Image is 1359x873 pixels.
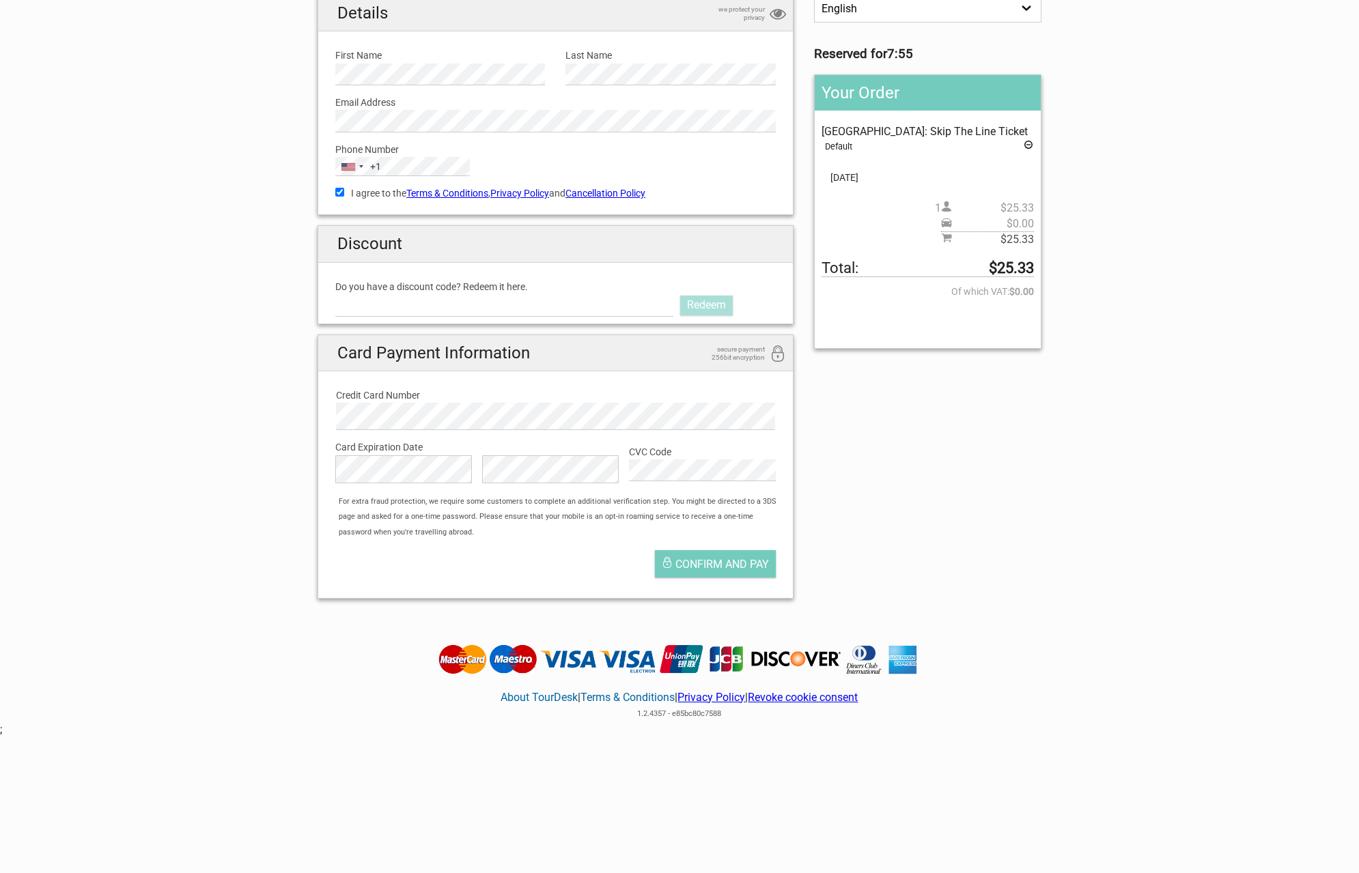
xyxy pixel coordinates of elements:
span: we protect your privacy [697,5,765,22]
a: Redeem [680,296,733,315]
label: Last Name [565,48,775,63]
button: Selected country [336,158,381,175]
div: +1 [370,159,381,174]
span: [GEOGRAPHIC_DATA]: Skip The Line Ticket [822,125,1028,138]
a: Privacy Policy [677,691,745,704]
h2: Discount [318,226,793,262]
div: Default [825,139,1034,154]
h3: Reserved for [814,46,1041,61]
i: privacy protection [770,5,786,24]
img: Tourdesk accepts [435,644,925,675]
div: For extra fraud protection, we require some customers to complete an additional verification step... [332,494,793,540]
label: Do you have a discount code? Redeem it here. [335,279,776,294]
a: Revoke cookie consent [748,691,858,704]
label: CVC Code [629,444,776,459]
a: Terms & Conditions [580,691,675,704]
label: Email Address [335,95,776,110]
strong: $25.33 [989,261,1034,276]
button: Confirm and pay [655,550,776,577]
label: Credit Card Number [336,388,775,403]
span: $25.33 [952,232,1034,247]
a: About TourDesk [501,691,578,704]
i: 256bit encryption [770,345,786,364]
span: $0.00 [952,216,1034,231]
span: 1 person(s) [935,201,1034,216]
h2: Card Payment Information [318,335,793,371]
a: Privacy Policy [490,188,549,199]
span: Pickup price [941,216,1034,231]
span: secure payment 256bit encryption [697,345,765,362]
label: Phone Number [335,142,776,157]
strong: 7:55 [887,46,913,61]
label: First Name [335,48,545,63]
a: Cancellation Policy [565,188,645,199]
h2: Your Order [815,75,1041,111]
span: Subtotal [941,231,1034,247]
span: 1.2.4357 - e85bc80c7588 [637,709,721,718]
span: [DATE] [822,170,1034,185]
span: $25.33 [952,201,1034,216]
button: Open LiveChat chat widget [157,21,173,38]
span: Total to be paid [822,261,1034,276]
div: | | | [435,675,925,722]
label: I agree to the , and [335,186,776,201]
a: Terms & Conditions [406,188,488,199]
p: We're away right now. Please check back later! [19,24,154,35]
label: Card Expiration Date [335,440,776,455]
strong: $0.00 [1009,284,1034,299]
span: Confirm and pay [675,558,769,571]
span: Of which VAT: [822,284,1034,299]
